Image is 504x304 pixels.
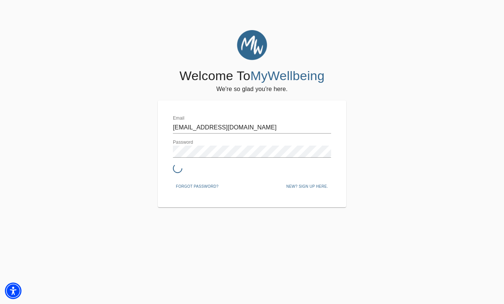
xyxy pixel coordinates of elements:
[173,181,221,192] button: Forgot password?
[173,116,185,121] label: Email
[5,283,21,299] div: Accessibility Menu
[250,68,325,83] span: MyWellbeing
[216,84,287,94] h6: We're so glad you're here.
[176,183,218,190] span: Forgot password?
[173,183,221,189] a: Forgot password?
[286,183,328,190] span: New? Sign up here.
[237,30,267,60] img: MyWellbeing
[283,181,331,192] button: New? Sign up here.
[179,68,324,84] h4: Welcome To
[173,140,193,145] label: Password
